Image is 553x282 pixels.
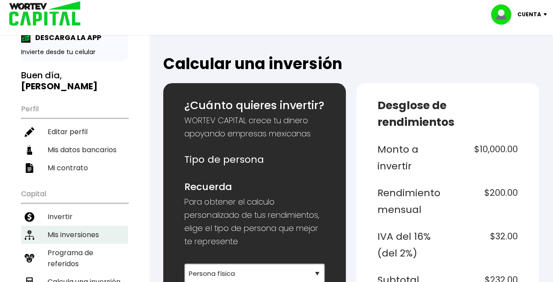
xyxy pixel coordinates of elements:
img: editar-icon.952d3147.svg [25,127,34,137]
a: Mis inversiones [21,226,128,244]
p: Cuenta [517,8,541,21]
img: datos-icon.10cf9172.svg [25,145,34,155]
h2: Calcular una inversión [163,55,539,73]
h6: $32.00 [451,228,518,261]
p: Invierte desde tu celular [21,48,128,57]
a: Programa de referidos [21,244,128,273]
a: Mi contrato [21,159,128,177]
h5: ¿Cuánto quieres invertir? [184,97,325,114]
img: profile-image [491,4,517,25]
h6: $10,000.00 [451,141,518,174]
h5: Desglose de rendimientos [377,97,518,130]
p: WORTEV CAPITAL crece tu dinero apoyando empresas mexicanas [184,114,325,140]
img: invertir-icon.b3b967d7.svg [25,212,34,222]
img: recomiendanos-icon.9b8e9327.svg [25,253,34,263]
h6: IVA del 16% (del 2%) [377,228,444,261]
b: [PERSON_NAME] [21,80,98,92]
a: Invertir [21,208,128,226]
h6: Rendimiento mensual [377,185,444,218]
img: contrato-icon.f2db500c.svg [25,163,34,173]
p: Para obtener el calculo personalizado de tus rendimientos, elige el tipo de persona que mejor te ... [184,195,325,248]
img: inversiones-icon.6695dc30.svg [25,230,34,240]
p: DESCARGA LA APP [31,32,101,43]
a: Mis datos bancarios [21,141,128,159]
h6: $200.00 [451,185,518,218]
img: app-icon [21,33,31,43]
h6: Monto a invertir [377,141,444,174]
h6: Recuerda [184,179,325,195]
ul: Perfil [21,99,128,177]
a: Editar perfil [21,123,128,141]
img: icon-down [541,13,553,16]
h6: Tipo de persona [184,151,325,168]
h3: Buen día, [21,70,128,92]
